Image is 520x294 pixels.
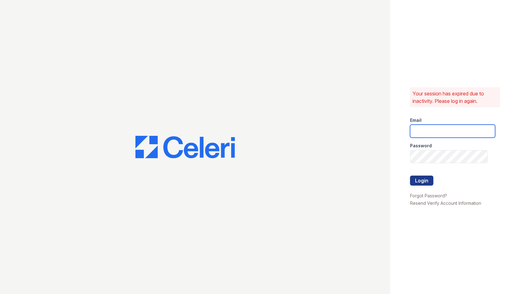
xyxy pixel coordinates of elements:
[410,117,422,123] label: Email
[410,193,447,198] a: Forgot Password?
[413,90,498,105] p: Your session has expired due to inactivity. Please log in again.
[410,200,481,206] a: Resend Verify Account Information
[410,176,433,186] button: Login
[135,136,235,158] img: CE_Logo_Blue-a8612792a0a2168367f1c8372b55b34899dd931a85d93a1a3d3e32e68fde9ad4.png
[410,143,432,149] label: Password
